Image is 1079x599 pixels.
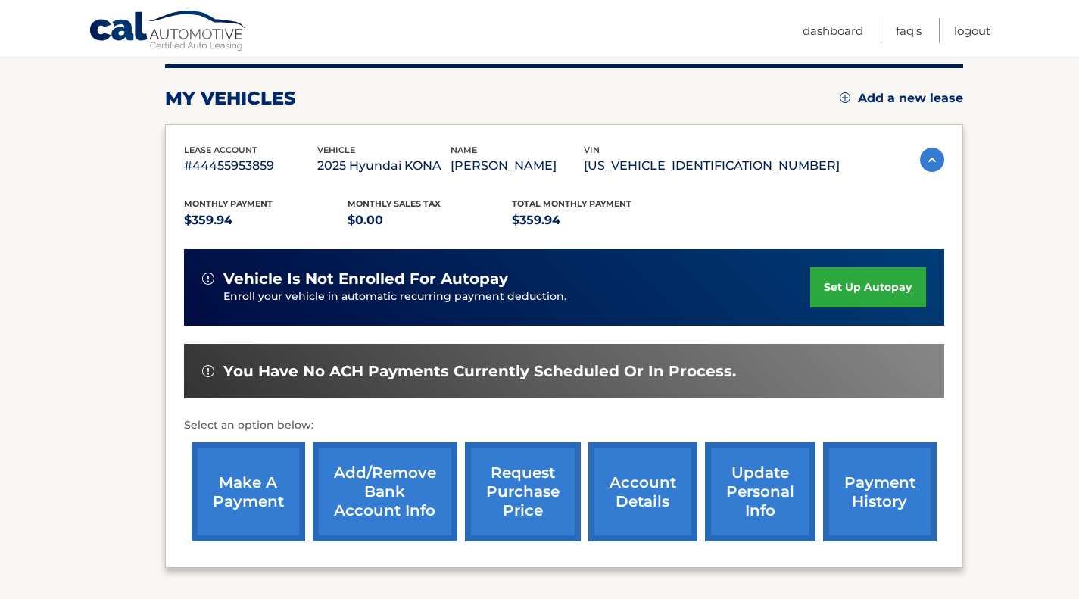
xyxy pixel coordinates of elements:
h2: my vehicles [165,87,296,110]
p: [US_VEHICLE_IDENTIFICATION_NUMBER] [584,155,840,176]
p: Select an option below: [184,416,944,435]
p: $0.00 [348,210,512,231]
p: $359.94 [184,210,348,231]
span: vehicle [317,145,355,155]
a: payment history [823,442,937,541]
p: 2025 Hyundai KONA [317,155,451,176]
span: Monthly Payment [184,198,273,209]
a: Cal Automotive [89,10,248,54]
span: vehicle is not enrolled for autopay [223,270,508,289]
img: alert-white.svg [202,365,214,377]
a: Dashboard [803,18,863,43]
span: You have no ACH payments currently scheduled or in process. [223,362,736,381]
span: Total Monthly Payment [512,198,631,209]
img: alert-white.svg [202,273,214,285]
a: make a payment [192,442,305,541]
img: add.svg [840,92,850,103]
a: Add/Remove bank account info [313,442,457,541]
a: FAQ's [896,18,922,43]
img: accordion-active.svg [920,148,944,172]
span: name [451,145,477,155]
a: set up autopay [810,267,925,307]
p: Enroll your vehicle in automatic recurring payment deduction. [223,289,811,305]
p: [PERSON_NAME] [451,155,584,176]
span: vin [584,145,600,155]
a: Add a new lease [840,91,963,106]
p: #44455953859 [184,155,317,176]
a: request purchase price [465,442,581,541]
span: lease account [184,145,257,155]
a: Logout [954,18,990,43]
a: account details [588,442,697,541]
a: update personal info [705,442,815,541]
span: Monthly sales Tax [348,198,441,209]
p: $359.94 [512,210,676,231]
